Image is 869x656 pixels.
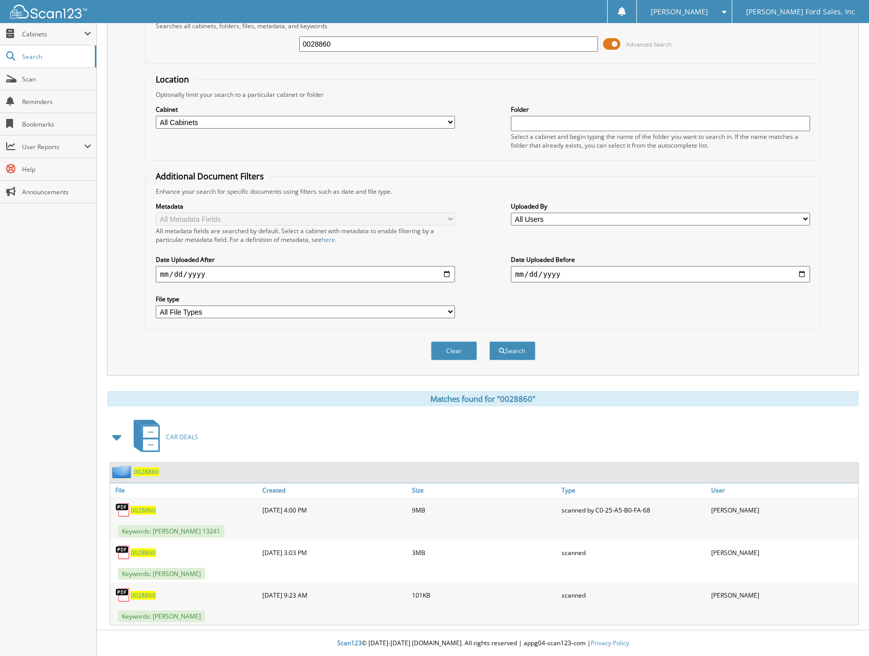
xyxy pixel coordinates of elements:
[151,171,269,182] legend: Additional Document Filters
[22,165,91,174] span: Help
[559,500,709,520] div: scanned by C0-25-A5-B0-FA-68
[489,341,535,360] button: Search
[559,585,709,605] div: scanned
[156,266,454,282] input: start
[511,266,810,282] input: end
[591,639,629,647] a: Privacy Policy
[409,542,559,563] div: 3MB
[22,75,91,84] span: Scan
[97,631,869,656] div: © [DATE]-[DATE] [DOMAIN_NAME]. All rights reserved | appg04-scan123-com |
[818,607,869,656] iframe: Chat Widget
[709,500,858,520] div: [PERSON_NAME]
[22,120,91,129] span: Bookmarks
[709,542,858,563] div: [PERSON_NAME]
[337,639,362,647] span: Scan123
[156,202,454,211] label: Metadata
[709,483,858,497] a: User
[511,105,810,114] label: Folder
[559,542,709,563] div: scanned
[746,9,855,15] span: [PERSON_NAME] Ford Sales, Inc
[131,548,156,557] a: 0028860
[260,585,409,605] div: [DATE] 9:23 AM
[511,132,810,150] div: Select a cabinet and begin typing the name of the folder you want to search in. If the name match...
[431,341,477,360] button: Clear
[511,255,810,264] label: Date Uploaded Before
[409,500,559,520] div: 9MB
[151,187,815,196] div: Enhance your search for specific documents using filters such as date and file type.
[134,467,159,476] a: 0028860
[22,52,90,61] span: Search
[118,610,205,622] span: Keywords: [PERSON_NAME]
[22,142,84,151] span: User Reports
[156,295,454,303] label: File type
[22,30,84,38] span: Cabinets
[118,525,224,537] span: Keywords: [PERSON_NAME] 13241
[322,235,335,244] a: here
[709,585,858,605] div: [PERSON_NAME]
[260,483,409,497] a: Created
[22,188,91,196] span: Announcements
[22,97,91,106] span: Reminders
[151,74,194,85] legend: Location
[156,255,454,264] label: Date Uploaded After
[10,5,87,18] img: scan123-logo-white.svg
[115,502,131,518] img: PDF.png
[260,500,409,520] div: [DATE] 4:00 PM
[559,483,709,497] a: Type
[166,433,198,441] span: CAR DEALS
[131,506,156,515] a: 0028860
[409,585,559,605] div: 101KB
[131,591,156,600] a: 0028860
[115,545,131,560] img: PDF.png
[151,22,815,30] div: Searches all cabinets, folders, files, metadata, and keywords
[651,9,708,15] span: [PERSON_NAME]
[112,465,134,478] img: folder2.png
[128,417,198,457] a: CAR DEALS
[118,568,205,580] span: Keywords: [PERSON_NAME]
[107,391,859,406] div: Matches found for "0028860"
[260,542,409,563] div: [DATE] 3:03 PM
[156,105,454,114] label: Cabinet
[156,227,454,244] div: All metadata fields are searched by default. Select a cabinet with metadata to enable filtering b...
[409,483,559,497] a: Size
[115,587,131,603] img: PDF.png
[151,90,815,99] div: Optionally limit your search to a particular cabinet or folder
[626,40,672,48] span: Advanced Search
[511,202,810,211] label: Uploaded By
[110,483,260,497] a: File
